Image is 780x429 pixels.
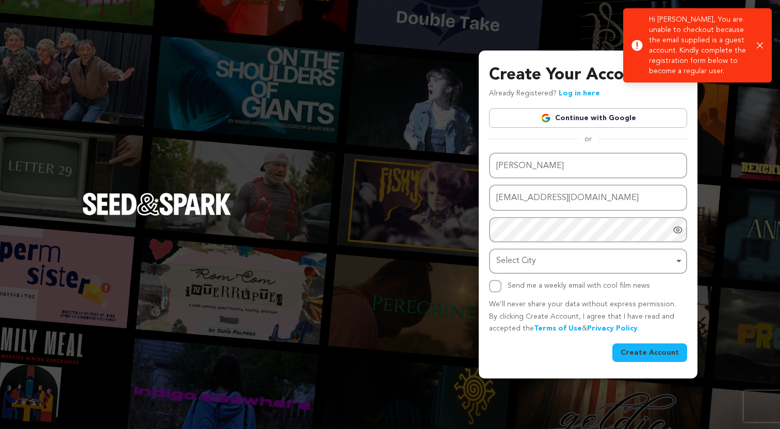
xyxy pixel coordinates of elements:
[534,325,582,332] a: Terms of Use
[612,343,687,362] button: Create Account
[489,153,687,179] input: Name
[559,90,600,97] a: Log in here
[83,193,231,216] img: Seed&Spark Logo
[649,14,749,76] p: Hi [PERSON_NAME], You are unable to checkout because the email supplied is a guest account. Kindl...
[508,282,650,289] label: Send me a weekly email with cool film news
[541,113,551,123] img: Google logo
[673,225,683,235] a: Show password as plain text. Warning: this will display your password on the screen.
[496,254,674,269] div: Select City
[83,193,231,236] a: Seed&Spark Homepage
[587,325,638,332] a: Privacy Policy
[489,88,600,100] p: Already Registered?
[489,299,687,335] p: We’ll never share your data without express permission. By clicking Create Account, I agree that ...
[578,134,598,144] span: or
[489,108,687,128] a: Continue with Google
[489,63,687,88] h3: Create Your Account
[489,185,687,211] input: Email address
